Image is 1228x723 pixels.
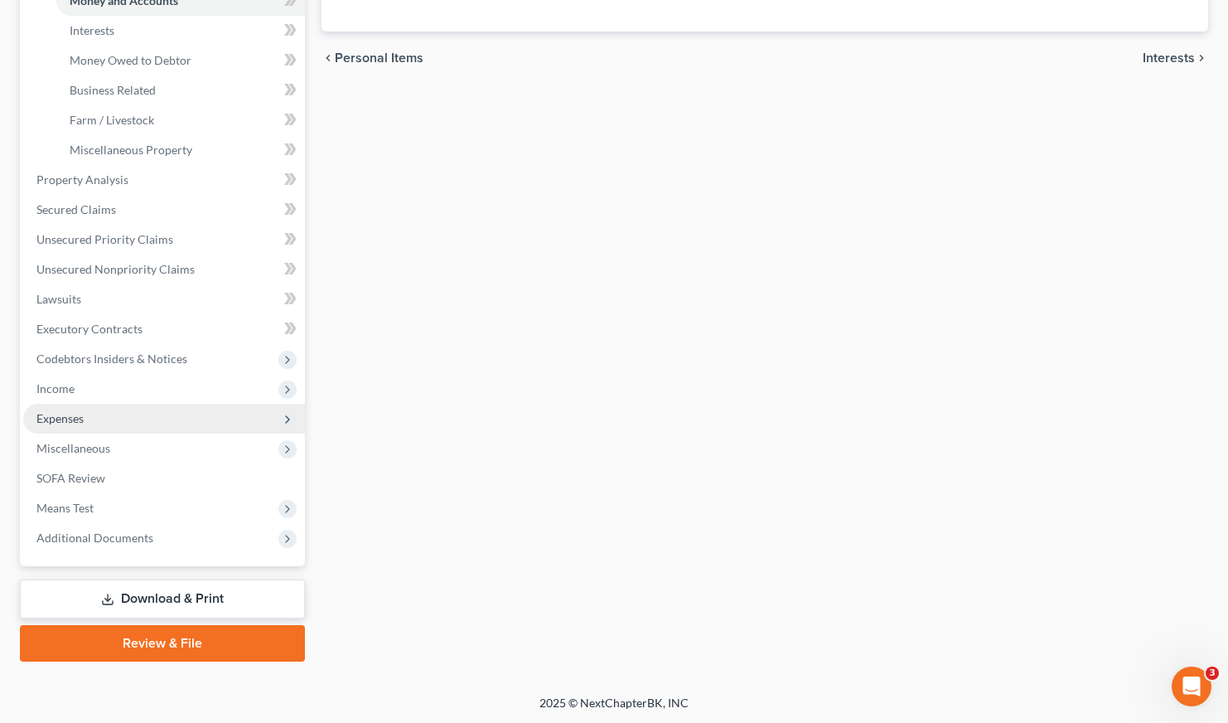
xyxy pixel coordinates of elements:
span: Means Test [36,501,94,515]
span: Miscellaneous Property [70,143,192,157]
span: Secured Claims [36,202,116,216]
button: Interests chevron_right [1143,51,1208,65]
span: Lawsuits [36,292,81,306]
i: chevron_right [1195,51,1208,65]
a: Miscellaneous Property [56,135,305,165]
span: Property Analysis [36,172,128,187]
span: Miscellaneous [36,441,110,455]
span: Unsecured Priority Claims [36,232,173,246]
span: Income [36,381,75,395]
span: Farm / Livestock [70,113,154,127]
a: Download & Print [20,580,305,619]
a: SOFA Review [23,463,305,493]
span: Interests [70,23,114,37]
span: Unsecured Nonpriority Claims [36,262,195,276]
a: Unsecured Priority Claims [23,225,305,255]
span: Expenses [36,411,84,425]
span: Money Owed to Debtor [70,53,191,67]
a: Unsecured Nonpriority Claims [23,255,305,284]
a: Money Owed to Debtor [56,46,305,75]
a: Interests [56,16,305,46]
span: Codebtors Insiders & Notices [36,352,187,366]
iframe: Intercom live chat [1172,667,1211,706]
span: Business Related [70,83,156,97]
span: Interests [1143,51,1195,65]
span: Additional Documents [36,531,153,545]
span: Personal Items [335,51,423,65]
span: SOFA Review [36,471,105,485]
a: Farm / Livestock [56,105,305,135]
a: Review & File [20,625,305,662]
a: Secured Claims [23,195,305,225]
a: Lawsuits [23,284,305,314]
a: Business Related [56,75,305,105]
a: Property Analysis [23,165,305,195]
a: Executory Contracts [23,314,305,344]
span: 3 [1206,667,1219,680]
button: chevron_left Personal Items [322,51,423,65]
span: Executory Contracts [36,322,143,336]
i: chevron_left [322,51,335,65]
